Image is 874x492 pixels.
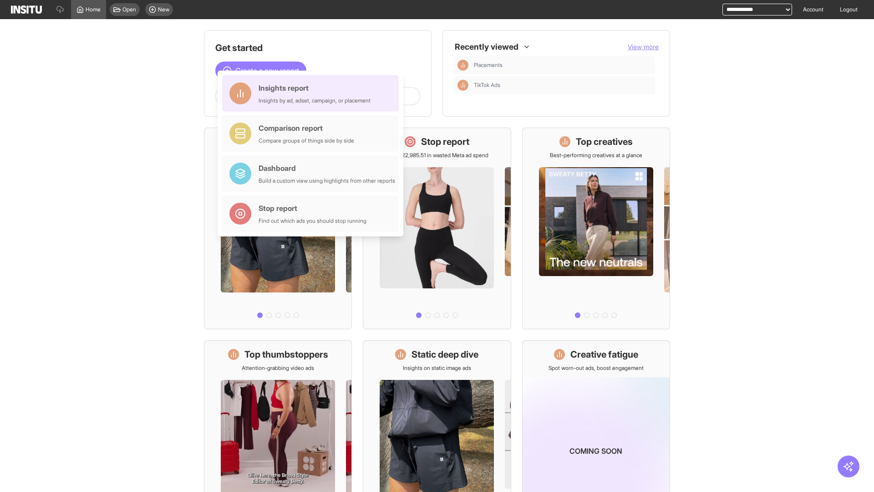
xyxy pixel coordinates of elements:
[259,217,366,225] div: Find out which ads you should stop running
[235,65,299,76] span: Create a new report
[628,42,659,51] button: View more
[204,128,352,329] a: What's live nowSee all active ads instantly
[550,152,642,159] p: Best-performing creatives at a glance
[628,43,659,51] span: View more
[11,5,42,14] img: Logo
[259,203,366,214] div: Stop report
[363,128,511,329] a: Stop reportSave £22,985.51 in wasted Meta ad spend
[259,177,395,184] div: Build a custom view using highlights from other reports
[474,82,651,89] span: TikTok Ads
[215,61,306,80] button: Create a new report
[259,97,371,104] div: Insights by ad, adset, campaign, or placement
[259,137,354,144] div: Compare groups of things side by side
[474,61,651,69] span: Placements
[474,82,500,89] span: TikTok Ads
[259,82,371,93] div: Insights report
[86,6,101,13] span: Home
[457,80,468,91] div: Insights
[457,60,468,71] div: Insights
[122,6,136,13] span: Open
[259,163,395,174] div: Dashboard
[244,348,328,361] h1: Top thumbstoppers
[576,135,633,148] h1: Top creatives
[403,364,471,372] p: Insights on static image ads
[522,128,670,329] a: Top creativesBest-performing creatives at a glance
[412,348,478,361] h1: Static deep dive
[242,364,314,372] p: Attention-grabbing video ads
[474,61,503,69] span: Placements
[386,152,488,159] p: Save £22,985.51 in wasted Meta ad spend
[421,135,469,148] h1: Stop report
[259,123,354,133] div: Comparison report
[215,41,420,54] h1: Get started
[158,6,169,13] span: New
